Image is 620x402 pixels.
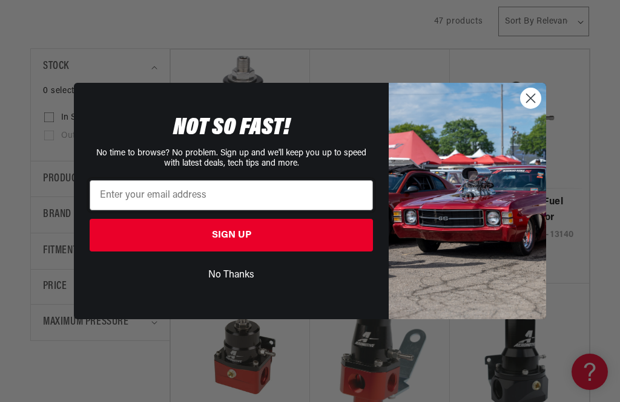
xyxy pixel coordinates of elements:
[90,219,373,251] button: SIGN UP
[173,116,290,140] span: NOT SO FAST!
[96,149,366,168] span: No time to browse? No problem. Sign up and we'll keep you up to speed with latest deals, tech tip...
[520,88,541,109] button: Close dialog
[90,264,373,287] button: No Thanks
[389,83,546,319] img: 85cdd541-2605-488b-b08c-a5ee7b438a35.jpeg
[90,180,373,210] input: Enter your email address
